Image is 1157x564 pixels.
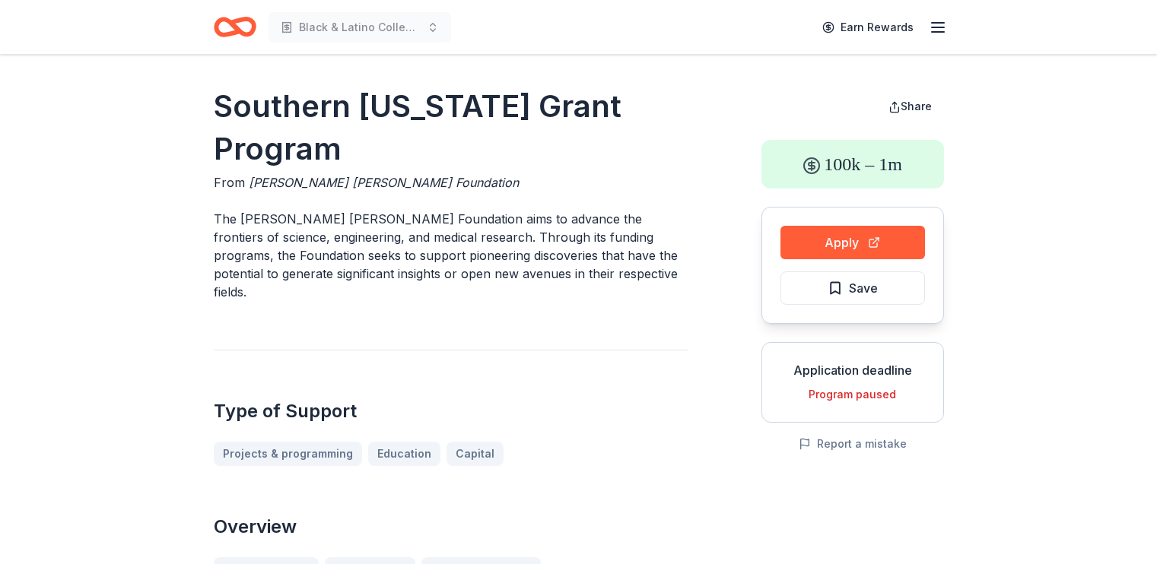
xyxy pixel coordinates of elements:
span: Save [849,278,878,298]
span: [PERSON_NAME] [PERSON_NAME] Foundation [249,175,519,190]
p: The [PERSON_NAME] [PERSON_NAME] Foundation aims to advance the frontiers of science, engineering,... [214,210,688,301]
div: Application deadline [774,361,931,379]
button: Share [876,91,944,122]
a: Education [368,442,440,466]
a: Earn Rewards [813,14,923,41]
h2: Type of Support [214,399,688,423]
button: Apply [780,226,925,259]
a: Capital [447,442,504,466]
button: Report a mistake [799,435,907,453]
a: Projects & programming [214,442,362,466]
div: From [214,173,688,192]
button: Black & Latino College Expo [269,12,451,43]
a: Home [214,9,256,45]
h1: Southern [US_STATE] Grant Program [214,85,688,170]
h2: Overview [214,515,688,539]
div: Program paused [774,385,931,404]
span: Black & Latino College Expo [299,18,421,36]
span: Share [901,100,932,112]
div: 100k – 1m [761,140,944,189]
button: Save [780,271,925,305]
